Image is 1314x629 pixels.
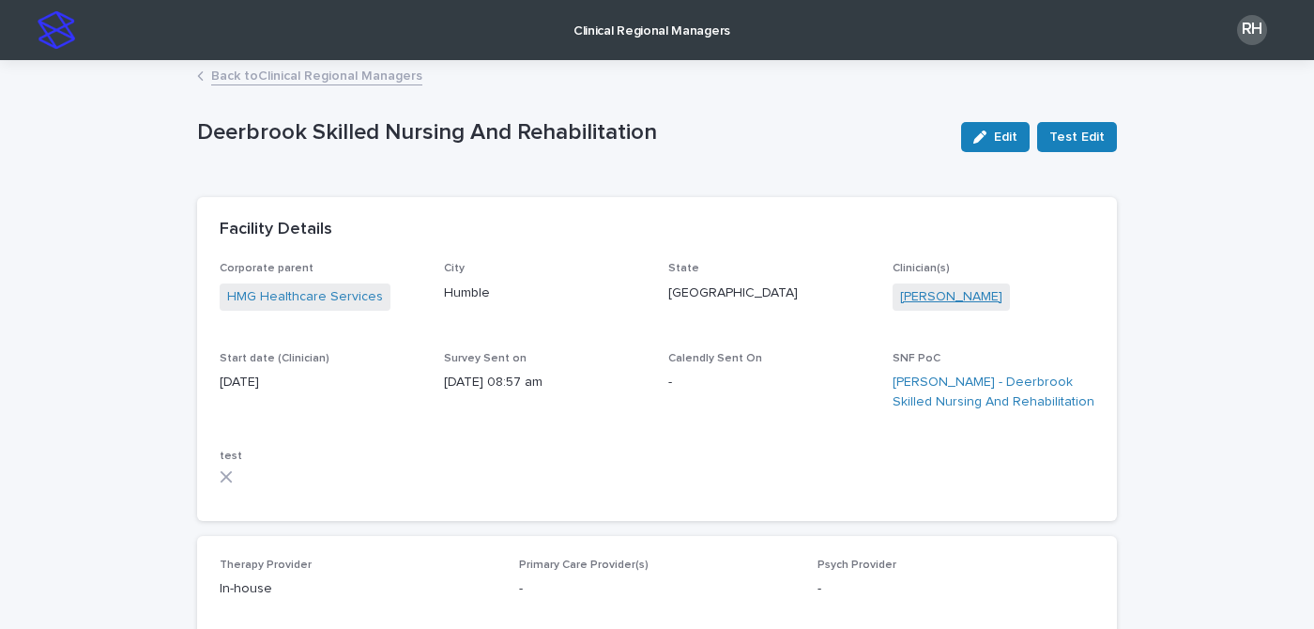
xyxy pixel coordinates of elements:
h2: Facility Details [220,220,332,240]
a: [PERSON_NAME] [900,287,1002,307]
span: Start date (Clinician) [220,353,329,364]
p: - [817,579,1094,599]
span: Survey Sent on [444,353,527,364]
span: City [444,263,465,274]
span: Clinician(s) [893,263,950,274]
span: SNF PoC [893,353,940,364]
p: Humble [444,284,646,303]
span: test [220,451,242,462]
span: Test Edit [1049,128,1105,146]
span: State [668,263,699,274]
p: Deerbrook Skilled Nursing And Rehabilitation [197,119,946,146]
button: Edit [961,122,1030,152]
a: Back toClinical Regional Managers [211,64,422,85]
span: Edit [994,130,1017,144]
span: Primary Care Provider(s) [519,560,649,571]
span: Psych Provider [817,560,896,571]
p: - [519,579,796,599]
button: Test Edit [1037,122,1117,152]
a: HMG Healthcare Services [227,287,383,307]
p: [DATE] 08:57 am [444,373,646,392]
a: [PERSON_NAME] - Deerbrook Skilled Nursing And Rehabilitation [893,373,1094,412]
p: In-house [220,579,497,599]
span: Corporate parent [220,263,313,274]
span: Calendly Sent On [668,353,762,364]
span: Therapy Provider [220,560,312,571]
img: stacker-logo-s-only.png [38,11,75,49]
p: [DATE] [220,373,421,392]
div: RH [1237,15,1267,45]
p: [GEOGRAPHIC_DATA] [668,284,870,303]
p: - [668,373,870,392]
